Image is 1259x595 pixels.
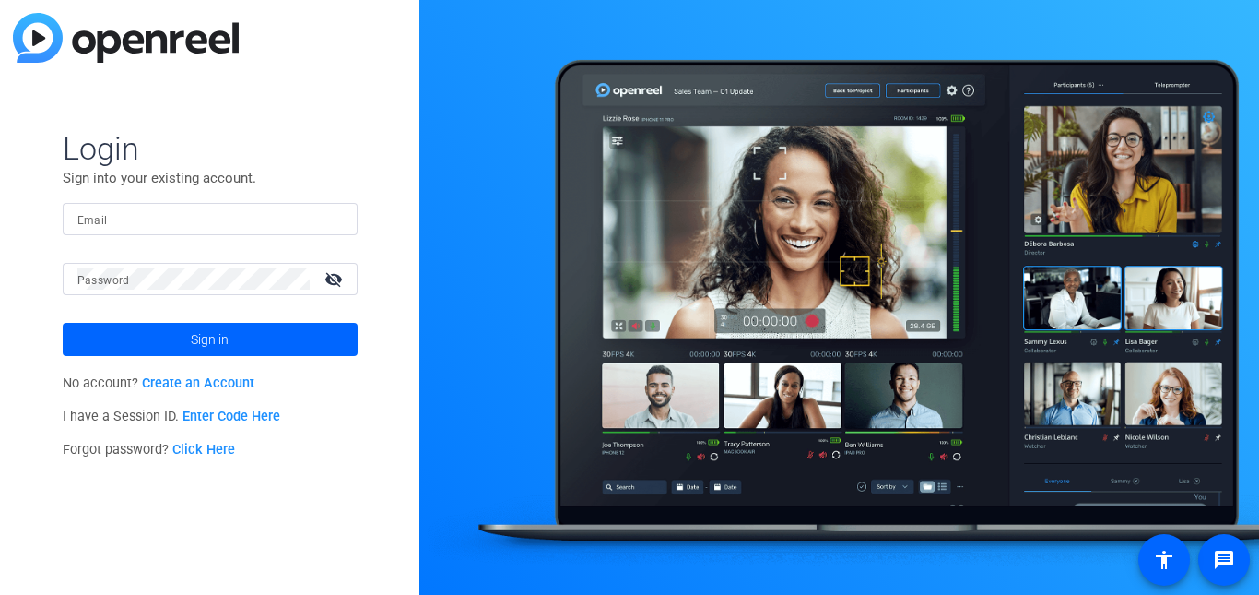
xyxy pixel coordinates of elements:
span: Login [63,129,358,168]
p: Sign into your existing account. [63,168,358,188]
img: blue-gradient.svg [13,13,239,63]
mat-label: Email [77,214,108,227]
span: Sign in [191,316,229,363]
span: No account? [63,375,255,391]
mat-icon: visibility_off [313,266,358,292]
button: Sign in [63,323,358,356]
span: I have a Session ID. [63,409,281,424]
input: Enter Email Address [77,208,343,230]
a: Create an Account [142,375,254,391]
a: Enter Code Here [182,409,280,424]
mat-icon: accessibility [1153,549,1175,571]
span: Forgot password? [63,442,236,458]
mat-icon: message [1213,549,1235,571]
mat-label: Password [77,274,130,287]
a: Click Here [172,442,235,458]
